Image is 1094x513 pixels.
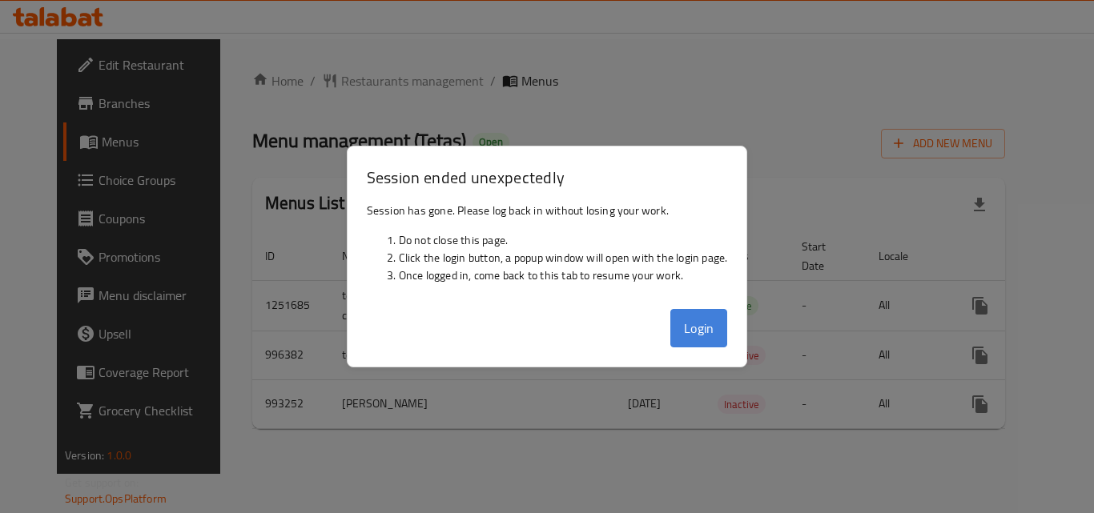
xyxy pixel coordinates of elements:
[399,231,728,249] li: Do not close this page.
[367,166,728,189] h3: Session ended unexpectedly
[348,195,747,303] div: Session has gone. Please log back in without losing your work.
[670,309,728,347] button: Login
[399,267,728,284] li: Once logged in, come back to this tab to resume your work.
[399,249,728,267] li: Click the login button, a popup window will open with the login page.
